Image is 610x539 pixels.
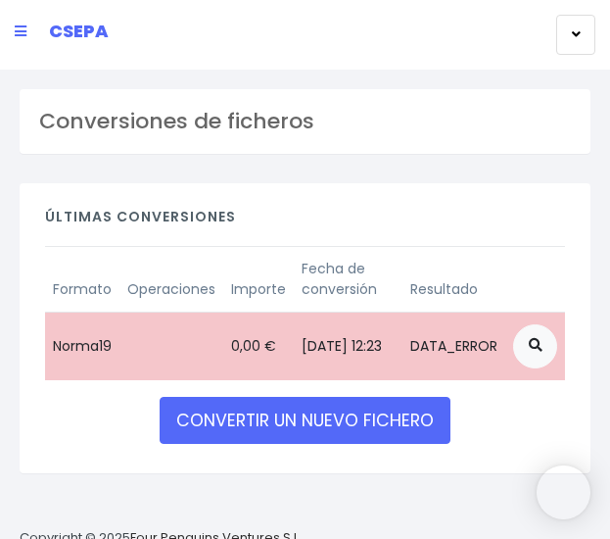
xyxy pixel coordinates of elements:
[294,246,402,312] th: Fecha de conversión
[223,312,294,380] td: 0,00 €
[119,246,223,312] th: Operaciones
[39,109,571,134] h3: Conversiones de ficheros
[45,312,119,380] td: Norma19
[49,19,109,43] span: CSEPA
[223,246,294,312] th: Importe
[402,246,505,312] th: Resultado
[402,312,505,380] td: DATA_ERROR
[45,246,119,312] th: Formato
[49,15,109,48] a: CSEPA
[160,397,450,444] a: CONVERTIR UN NUEVO FICHERO
[45,209,565,235] h4: Últimas conversiones
[294,312,402,380] td: [DATE] 12:23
